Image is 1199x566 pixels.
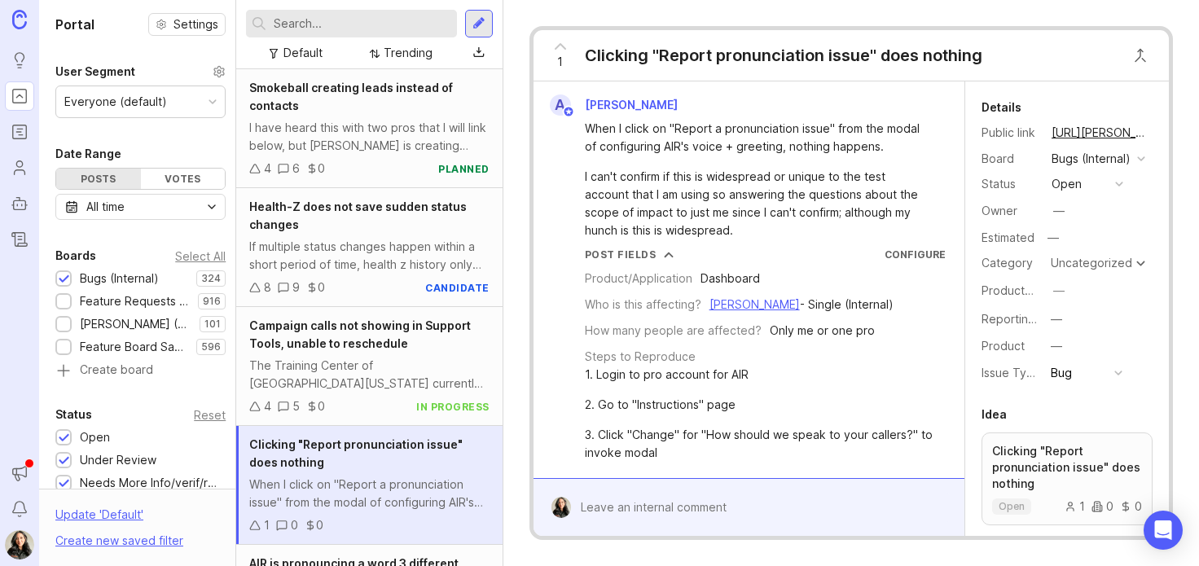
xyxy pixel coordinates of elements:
span: Health-Z does not save sudden status changes [249,200,467,231]
span: Clicking "Report pronunciation issue" does nothing [249,437,463,469]
a: Health-Z does not save sudden status changesIf multiple status changes happen within a short peri... [236,188,503,307]
div: Under Review [80,451,156,469]
div: - Single (Internal) [709,296,894,314]
div: Details [982,98,1021,117]
a: [PERSON_NAME] [709,297,800,311]
div: Only me or one pro [770,322,875,340]
span: Smokeball creating leads instead of contacts [249,81,453,112]
div: User Segment [55,62,135,81]
div: Bugs (Internal) [1052,150,1131,168]
div: 9 [292,279,300,296]
div: If multiple status changes happen within a short period of time, health z history only records th... [249,238,490,274]
div: Trending [384,44,433,62]
p: Clicking "Report pronunciation issue" does nothing [992,443,1142,492]
input: Search... [274,15,450,33]
p: 596 [201,340,221,353]
div: 5 [292,397,300,415]
a: Autopilot [5,189,34,218]
div: Posts [56,169,141,189]
span: [PERSON_NAME] [585,98,678,112]
svg: toggle icon [199,200,225,213]
div: Category [982,254,1039,272]
a: Users [5,153,34,182]
a: Create board [55,364,226,379]
div: Date Range [55,144,121,164]
div: Create new saved filter [55,532,183,550]
div: 0 [318,279,325,296]
a: Smokeball creating leads instead of contactsI have heard this with two pros that I will link belo... [236,69,503,188]
div: 0 [318,160,325,178]
div: 4 [264,397,271,415]
img: Canny Home [12,10,27,29]
div: When I click on "Report a pronunciation issue" from the modal of configuring AIR's voice + greeti... [249,476,490,511]
button: Close button [1124,39,1157,72]
div: Idea [982,405,1007,424]
a: [URL][PERSON_NAME] [1047,122,1153,143]
div: Status [982,175,1039,193]
div: When I click on "Report a pronunciation issue" from the modal of configuring AIR's voice + greeti... [585,120,932,156]
div: Open Intercom Messenger [1144,511,1183,550]
div: 8 [264,279,271,296]
a: A[PERSON_NAME] [540,94,691,116]
div: planned [438,162,490,176]
div: Status [55,405,92,424]
p: 101 [204,318,221,331]
div: Boards [55,246,96,265]
button: Settings [148,13,226,36]
p: 324 [201,272,221,285]
div: Open [80,428,110,446]
label: Issue Type [982,366,1041,380]
div: I can't confirm if this is widespread or unique to the test account that I am using so answering ... [585,168,932,239]
div: open [1052,175,1082,193]
a: Changelog [5,225,34,254]
div: Votes [141,169,226,189]
div: candidate [425,281,490,295]
button: ProductboardID [1048,280,1069,301]
div: 1. Login to pro account for AIR [585,366,946,384]
div: Board [982,150,1039,168]
div: — [1051,337,1062,355]
div: Product/Application [585,270,692,287]
div: Steps to Reproduce [585,348,696,366]
a: Clicking "Report pronunciation issue" does nothingopen100 [982,432,1153,525]
div: 2. Go to "Instructions" page [585,396,946,414]
div: Everyone (default) [64,93,167,111]
a: Configure [885,248,946,261]
div: [PERSON_NAME] (Public) [80,315,191,333]
img: Ysabelle Eugenio [551,497,571,518]
div: Default [283,44,323,62]
div: Select All [175,252,226,261]
div: Who is this affecting? [585,296,701,314]
div: 1 [1065,501,1085,512]
span: Settings [173,16,218,33]
button: Announcements [5,459,34,488]
div: Clicking "Report pronunciation issue" does nothing [585,44,982,67]
div: Bugs (Internal) [80,270,159,287]
div: — [1053,202,1065,220]
button: Post Fields [585,248,674,261]
button: Notifications [5,494,34,524]
div: All time [86,198,125,216]
div: Uncategorized [1051,257,1132,269]
img: member badge [562,106,574,118]
div: — [1043,227,1064,248]
img: Ysabelle Eugenio [5,530,34,559]
div: 0 [291,516,298,534]
a: Portal [5,81,34,111]
div: 0 [316,516,323,534]
a: Roadmaps [5,117,34,147]
div: 0 [1091,501,1113,512]
div: How many people are affected? [585,322,762,340]
div: The Training Center of [GEOGRAPHIC_DATA][US_STATE] currently has 102 pending campaign calls on th... [249,357,490,393]
a: Campaign calls not showing in Support Tools, unable to rescheduleThe Training Center of [GEOGRAPH... [236,307,503,426]
span: 1 [557,53,563,71]
div: Feature Requests (Internal) [80,292,190,310]
div: 3. Click "Change" for "How should we speak to your callers?" to invoke modal [585,426,946,462]
div: 4 [264,160,271,178]
p: open [999,500,1025,513]
div: Bug [1051,364,1072,382]
div: Reset [194,410,226,419]
div: 0 [318,397,325,415]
